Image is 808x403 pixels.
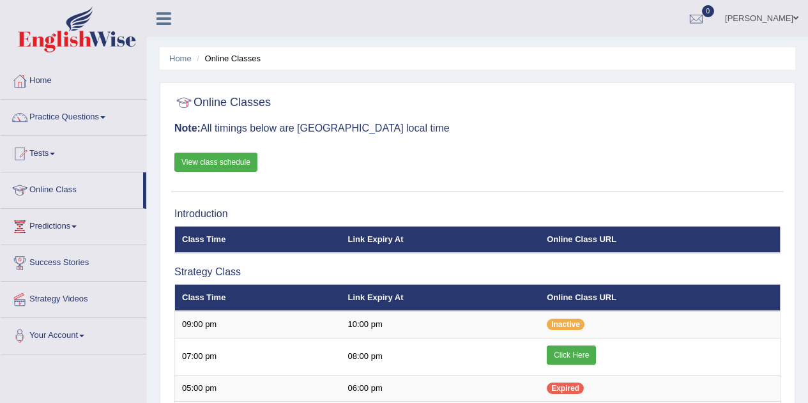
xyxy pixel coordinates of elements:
[175,311,341,338] td: 09:00 pm
[702,5,715,17] span: 0
[547,383,584,394] span: Expired
[547,346,596,365] a: Click Here
[1,63,146,95] a: Home
[174,123,201,133] b: Note:
[175,338,341,375] td: 07:00 pm
[540,284,780,311] th: Online Class URL
[175,226,341,253] th: Class Time
[174,93,271,112] h2: Online Classes
[174,153,257,172] a: View class schedule
[547,319,584,330] span: Inactive
[1,172,143,204] a: Online Class
[174,266,781,278] h3: Strategy Class
[1,209,146,241] a: Predictions
[194,52,261,65] li: Online Classes
[169,54,192,63] a: Home
[1,245,146,277] a: Success Stories
[1,282,146,314] a: Strategy Videos
[1,136,146,168] a: Tests
[175,375,341,402] td: 05:00 pm
[341,375,540,402] td: 06:00 pm
[341,284,540,311] th: Link Expiry At
[341,226,540,253] th: Link Expiry At
[174,208,781,220] h3: Introduction
[175,284,341,311] th: Class Time
[341,311,540,338] td: 10:00 pm
[1,318,146,350] a: Your Account
[174,123,781,134] h3: All timings below are [GEOGRAPHIC_DATA] local time
[1,100,146,132] a: Practice Questions
[540,226,780,253] th: Online Class URL
[341,338,540,375] td: 08:00 pm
